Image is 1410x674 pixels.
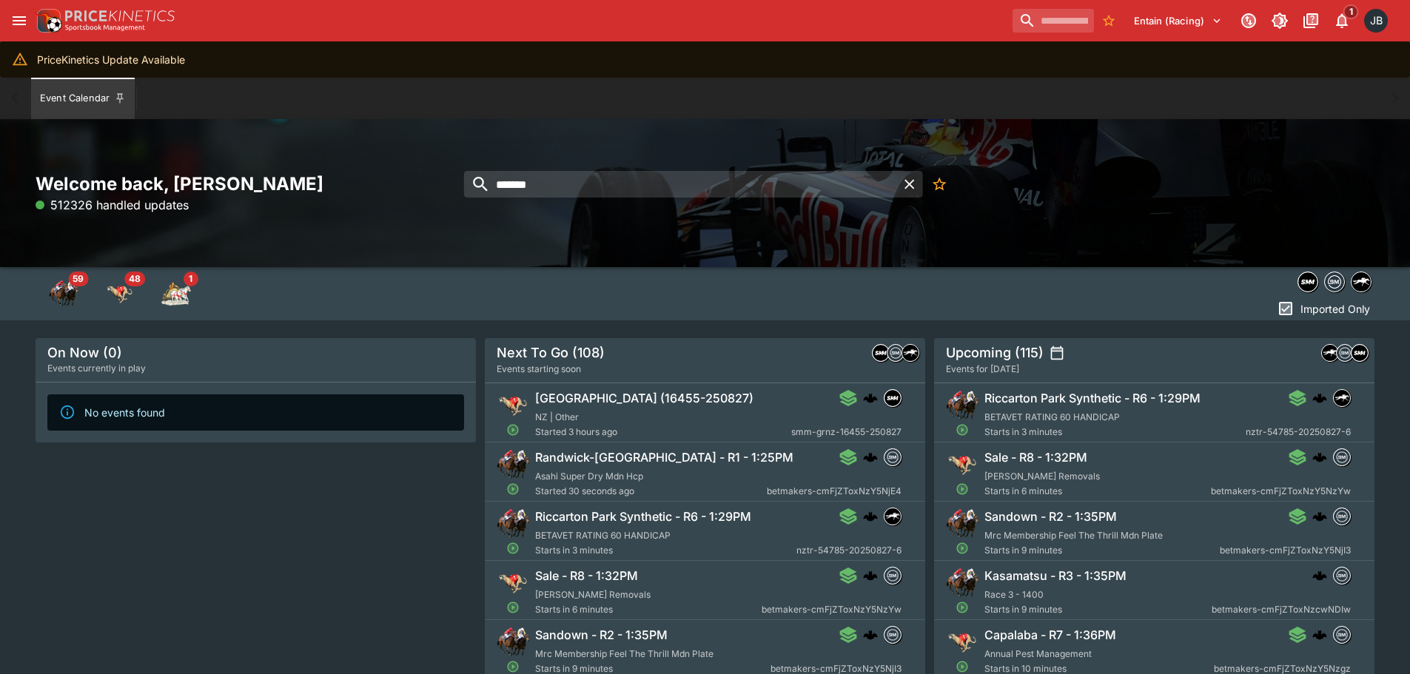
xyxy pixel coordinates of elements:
input: search [1013,9,1094,33]
img: betmakers.png [1334,508,1350,525]
svg: Open [506,482,520,496]
h6: Capalaba - R7 - 1:36PM [984,627,1116,643]
h6: Riccarton Park Synthetic - R6 - 1:29PM [535,509,751,525]
span: betmakers-cmFjZToxNzY5NzYw [762,602,902,617]
div: betmakers [1333,508,1351,525]
span: [PERSON_NAME] Removals [535,589,651,600]
p: Imported Only [1300,301,1370,317]
button: Notifications [1329,7,1355,34]
div: Greyhound Racing [105,279,135,309]
img: greyhound_racing.png [946,626,978,658]
h6: Kasamatsu - R3 - 1:35PM [984,568,1127,584]
h6: [GEOGRAPHIC_DATA] (16455-250827) [535,391,753,406]
div: PriceKinetics Update Available [37,46,185,73]
img: logo-cerberus.svg [863,450,878,465]
div: nztr [1351,272,1372,292]
span: Started 3 hours ago [535,425,791,439]
img: nztr.png [1352,272,1371,291]
img: greyhound_racing [105,279,135,309]
span: Starts in 3 minutes [535,543,796,558]
img: harness_racing [161,279,191,309]
img: betmakers.png [887,345,904,361]
span: [PERSON_NAME] Removals [984,471,1100,482]
button: No Bookmarks [1097,9,1121,33]
div: betmakers [884,448,902,466]
img: betmakers.png [884,567,901,584]
img: logo-cerberus.svg [1312,391,1327,405]
span: Starts in 9 minutes [984,543,1220,558]
img: betmakers.png [1334,627,1350,643]
div: cerberus [1312,450,1327,465]
svg: Open [956,601,969,614]
div: betmakers [1336,344,1354,362]
span: Starts in 3 minutes [984,425,1246,439]
div: nztr [1333,389,1351,407]
img: greyhound_racing.png [497,389,529,422]
span: smm-grnz-16455-250827 [791,425,902,439]
button: Select Tenant [1125,9,1231,33]
span: Events currently in play [47,361,146,376]
svg: Open [956,482,969,496]
span: Annual Pest Management [984,648,1092,659]
span: Mrc Membership Feel The Thrill Mdn Plate [535,648,714,659]
span: Starts in 6 minutes [984,484,1211,499]
span: betmakers-cmFjZToxNzY5NzYw [1211,484,1351,499]
img: samemeetingmulti.png [1298,272,1317,291]
img: horse_racing.png [497,626,529,658]
span: Asahi Super Dry Mdn Hcp [535,471,643,482]
div: nztr [1321,344,1339,362]
div: betmakers [1333,567,1351,584]
span: nztr-54785-20250827-6 [796,543,902,558]
svg: Open [956,542,969,555]
div: samemeetingmulti [872,344,890,362]
img: samemeetingmulti.png [873,345,889,361]
h6: Riccarton Park Synthetic - R6 - 1:29PM [984,391,1201,406]
span: 1 [184,272,198,286]
div: Horse Racing [49,279,78,309]
span: Started 30 seconds ago [535,484,767,499]
button: Imported Only [1272,297,1374,320]
div: Event type filters [36,267,204,320]
span: BETAVET RATING 60 HANDICAP [984,411,1120,422]
input: search [464,171,896,198]
div: nztr [902,344,919,362]
div: betmakers [1333,626,1351,644]
img: horse_racing.png [946,567,978,599]
img: PriceKinetics Logo [33,6,62,36]
svg: Open [506,660,520,673]
img: greyhound_racing.png [946,448,978,481]
img: betmakers.png [1337,345,1353,361]
img: nztr.png [884,508,901,525]
span: 59 [68,272,88,286]
span: betmakers-cmFjZToxNzY5NjI3 [1220,543,1351,558]
div: cerberus [1312,391,1327,405]
div: Event type filters [1295,267,1374,297]
div: betmakers [1324,272,1345,292]
span: nztr-54785-20250827-6 [1246,425,1351,439]
span: 1 [1343,4,1359,19]
div: cerberus [1312,509,1327,524]
div: cerberus [1312,568,1327,583]
img: logo-cerberus.svg [863,391,878,405]
p: 512326 handled updates [36,196,189,214]
button: Josh Brown [1360,4,1392,37]
span: Race 3 - 1400 [984,589,1044,600]
img: nztr.png [902,345,919,361]
div: samemeetingmulti [1351,344,1369,362]
h6: Sale - R8 - 1:32PM [535,568,638,584]
div: cerberus [1312,627,1327,642]
button: settings [1050,346,1064,360]
img: betmakers.png [1334,567,1350,584]
svg: Open [956,423,969,437]
img: PriceKinetics [65,10,175,21]
div: Josh Brown [1364,9,1388,33]
div: betmakers [1333,448,1351,466]
img: logo-cerberus.svg [1312,627,1327,642]
img: horse_racing.png [497,448,529,481]
span: Events starting soon [497,362,581,377]
img: betmakers.png [884,627,901,643]
svg: Open [506,542,520,555]
svg: Open [506,423,520,437]
img: horse_racing.png [497,508,529,540]
div: cerberus [863,391,878,405]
